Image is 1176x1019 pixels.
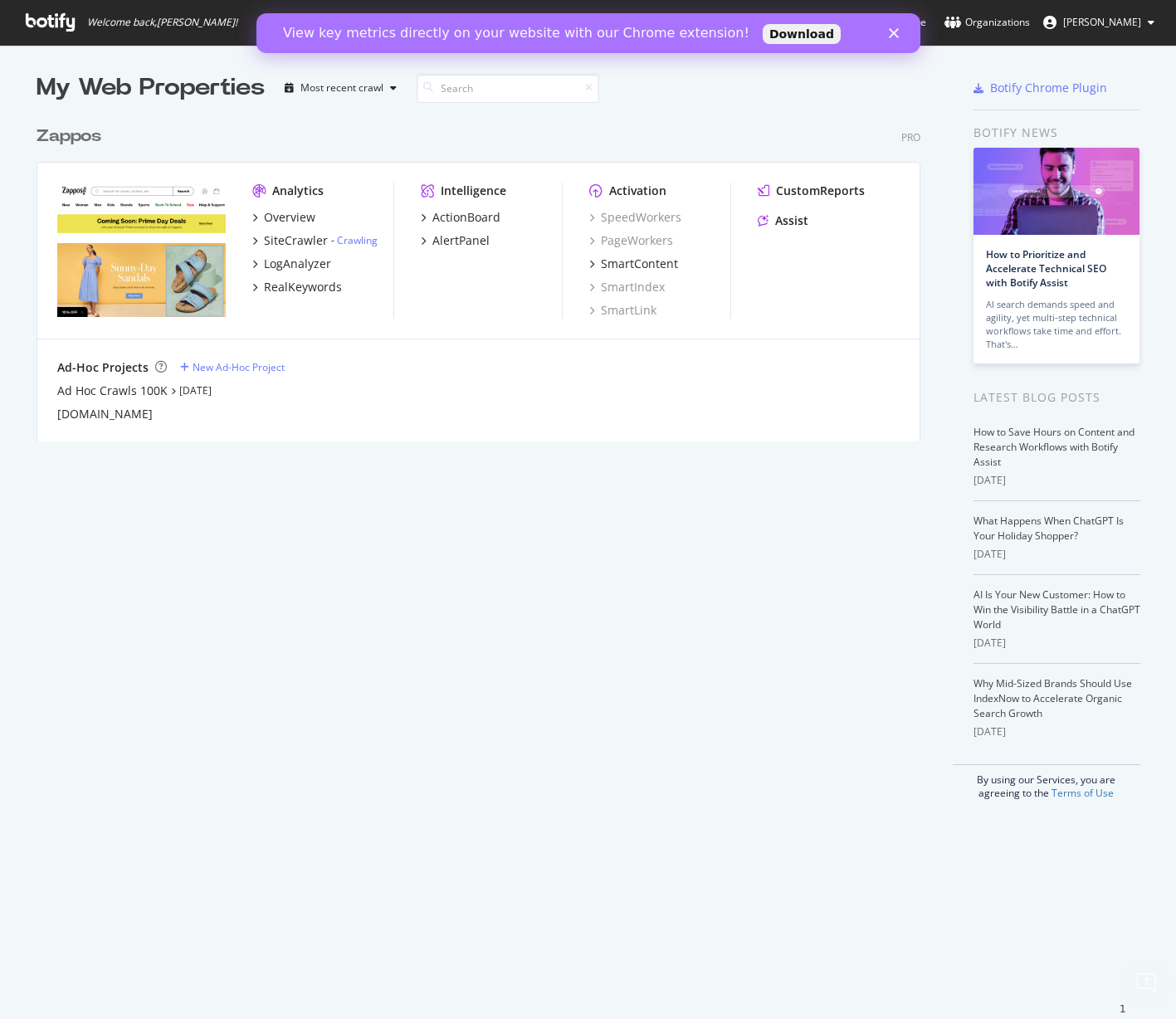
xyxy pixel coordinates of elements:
[990,80,1107,96] div: Botify Chrome Plugin
[37,124,101,149] div: Zappos
[57,183,226,317] img: zappos.com
[589,279,665,295] a: SmartIndex
[337,233,378,247] a: Crawling
[37,71,265,105] div: My Web Properties
[973,80,1107,96] a: Botify Chrome Plugin
[57,359,149,376] div: Ad-Hoc Projects
[278,75,403,101] button: Most recent crawl
[775,212,808,229] div: Assist
[1120,1003,1126,1015] span: 1
[57,383,168,399] a: Ad Hoc Crawls 100K
[1030,9,1168,36] button: [PERSON_NAME]
[973,676,1132,720] a: Why Mid-Sized Brands Should Use IndexNow to Accelerate Organic Search Growth
[272,183,324,199] div: Analytics
[264,256,331,272] div: LogAnalyzer
[973,388,1140,407] div: Latest Blog Posts
[417,74,599,103] input: Search
[193,360,285,374] div: New Ad-Hoc Project
[986,298,1127,351] div: AI search demands speed and agility, yet multi-step technical workflows take time and effort. Tha...
[632,15,649,25] div: Close
[601,256,678,272] div: SmartContent
[57,406,153,422] a: [DOMAIN_NAME]
[331,233,378,247] div: -
[252,256,331,272] a: LogAnalyzer
[986,247,1106,290] a: How to Prioritize and Accelerate Technical SEO with Botify Assist
[944,14,1030,31] div: Organizations
[589,209,681,226] a: SpeedWorkers
[31,64,245,79] p: Message from Laura, sent 39w ago
[973,588,1140,631] a: AI Is Your New Customer: How to Win the Visibility Battle in a ChatGPT World
[589,232,673,249] a: PageWorkers
[973,636,1140,651] div: [DATE]
[1063,15,1141,29] span: Jake Kennedy
[1120,963,1159,1002] iframe: Intercom live chat
[37,124,108,149] a: Zappos
[252,279,342,295] a: RealKeywords
[609,183,666,199] div: Activation
[432,209,500,226] div: ActionBoard
[300,83,383,93] div: Most recent crawl
[973,124,1140,142] div: Botify news
[264,279,342,295] div: RealKeywords
[256,13,920,53] iframe: Intercom live chat banner
[973,514,1124,543] a: What Happens When ChatGPT Is Your Holiday Shopper?
[87,16,237,29] span: Welcome back, [PERSON_NAME] !
[37,105,934,441] div: grid
[973,425,1135,469] a: How to Save Hours on Content and Research Workflows with Botify Assist
[973,473,1140,488] div: [DATE]
[776,183,865,199] div: CustomReports
[953,764,1140,800] div: By using our Services, you are agreeing to the
[421,209,500,226] a: ActionBoard
[973,148,1139,235] img: How to Prioritize and Accelerate Technical SEO with Botify Assist
[179,383,212,397] a: [DATE]
[973,724,1140,739] div: [DATE]
[758,212,808,229] a: Assist
[589,302,656,319] a: SmartLink
[1052,786,1114,800] a: Terms of Use
[901,130,920,144] div: Pro
[180,360,285,374] a: New Ad-Hoc Project
[421,232,490,249] a: AlertPanel
[31,47,245,64] p: Hi Jaake! 👋 Welcome to Botify chat support! Have a question? Reply to this message and our team w...
[252,232,378,249] a: SiteCrawler- Crawling
[589,256,678,272] a: SmartContent
[432,232,490,249] div: AlertPanel
[973,547,1140,562] div: [DATE]
[264,232,328,249] div: SiteCrawler
[441,183,506,199] div: Intelligence
[758,183,865,199] a: CustomReports
[264,209,315,226] div: Overview
[252,209,315,226] a: Overview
